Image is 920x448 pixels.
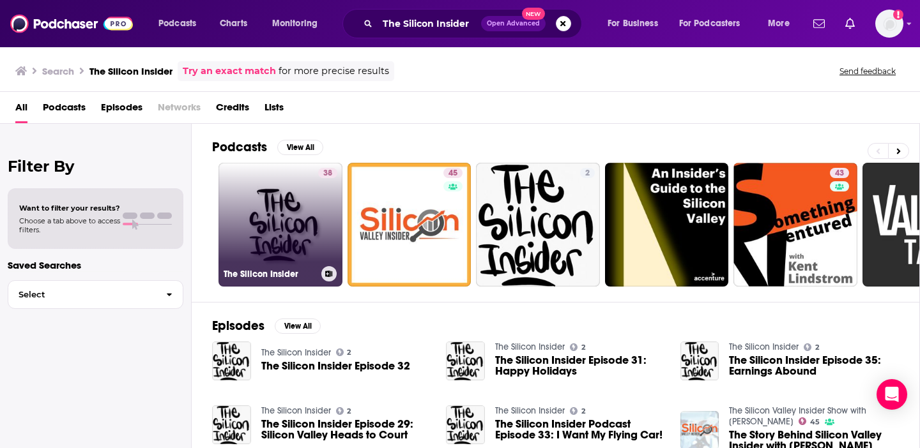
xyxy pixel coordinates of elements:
[877,379,907,410] div: Open Intercom Messenger
[336,407,351,415] a: 2
[101,97,142,123] a: Episodes
[759,13,806,34] button: open menu
[495,419,665,440] a: The Silicon Insider Podcast Episode 33: I Want My Flying Car!
[43,97,86,123] a: Podcasts
[158,97,201,123] span: Networks
[448,167,457,180] span: 45
[272,15,318,33] span: Monitoring
[446,341,485,380] img: The Silicon Insider Episode 31: Happy Holidays
[487,20,540,27] span: Open Advanced
[875,10,903,38] span: Logged in as KSMolly
[875,10,903,38] button: Show profile menu
[261,405,331,416] a: The Silicon Insider
[840,13,860,34] a: Show notifications dropdown
[680,341,719,380] img: The Silicon Insider Episode 35: Earnings Abound
[261,347,331,358] a: The Silicon Insider
[211,13,255,34] a: Charts
[768,15,790,33] span: More
[149,13,213,34] button: open menu
[212,318,321,334] a: EpisodesView All
[220,15,247,33] span: Charts
[522,8,545,20] span: New
[836,66,900,77] button: Send feedback
[212,139,267,155] h2: Podcasts
[158,15,196,33] span: Podcasts
[8,280,183,309] button: Select
[733,163,857,287] a: 43
[279,64,389,78] span: for more precise results
[446,405,485,444] img: The Silicon Insider Podcast Episode 33: I Want My Flying Car!
[893,10,903,20] svg: Add a profile image
[19,204,120,213] span: Want to filter your results?
[585,167,590,180] span: 2
[15,97,27,123] a: All
[264,97,284,123] a: Lists
[277,140,323,155] button: View All
[218,163,342,287] a: 38The Silicon Insider
[347,350,351,355] span: 2
[8,259,183,271] p: Saved Searches
[729,341,799,352] a: The Silicon Insider
[323,167,332,180] span: 38
[261,419,431,440] a: The Silicon Insider Episode 29: Silicon Valley Heads to Court
[216,97,249,123] a: Credits
[275,318,321,334] button: View All
[8,157,183,175] h2: Filter By
[19,216,120,234] span: Choose a tab above to access filters.
[183,64,276,78] a: Try an exact match
[212,318,264,334] h2: Episodes
[318,168,337,178] a: 38
[347,408,351,414] span: 2
[815,345,819,350] span: 2
[599,13,674,34] button: open menu
[679,15,740,33] span: For Podcasters
[729,355,899,377] a: The Silicon Insider Episode 35: Earnings Abound
[263,13,334,34] button: open menu
[495,355,665,377] a: The Silicon Insider Episode 31: Happy Holidays
[212,139,323,155] a: PodcastsView All
[495,405,565,416] a: The Silicon Insider
[261,361,410,371] a: The Silicon Insider Episode 32
[476,163,600,287] a: 2
[8,290,156,299] span: Select
[570,343,585,351] a: 2
[89,65,172,77] h3: The Silicon Insider
[799,417,820,425] a: 45
[212,405,251,444] img: The Silicon Insider Episode 29: Silicon Valley Heads to Court
[481,16,546,31] button: Open AdvancedNew
[580,168,595,178] a: 2
[355,9,594,38] div: Search podcasts, credits, & more...
[835,167,844,180] span: 43
[570,407,585,415] a: 2
[336,348,351,356] a: 2
[224,269,316,280] h3: The Silicon Insider
[348,163,471,287] a: 45
[378,13,481,34] input: Search podcasts, credits, & more...
[10,11,133,36] img: Podchaser - Follow, Share and Rate Podcasts
[830,168,849,178] a: 43
[808,13,830,34] a: Show notifications dropdown
[581,408,585,414] span: 2
[212,341,251,380] img: The Silicon Insider Episode 32
[443,168,463,178] a: 45
[729,405,866,427] a: The Silicon Valley Insider Show with Keith Koo
[495,341,565,352] a: The Silicon Insider
[810,419,820,425] span: 45
[671,13,759,34] button: open menu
